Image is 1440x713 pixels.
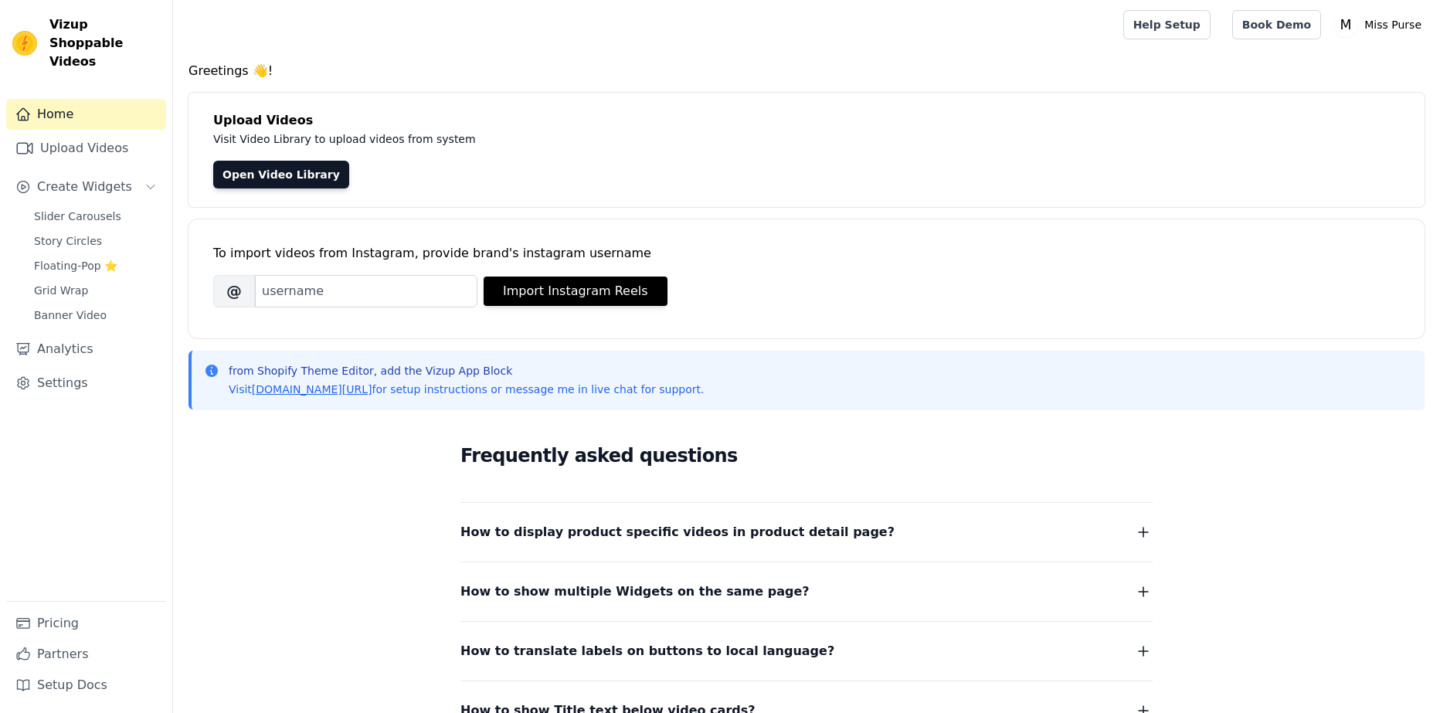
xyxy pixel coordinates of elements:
a: [DOMAIN_NAME][URL] [252,383,372,396]
button: Create Widgets [6,171,166,202]
a: Banner Video [25,304,166,326]
span: Slider Carousels [34,209,121,224]
a: Analytics [6,334,166,365]
a: Open Video Library [213,161,349,188]
span: Floating-Pop ⭐ [34,258,117,273]
a: Home [6,99,166,130]
button: How to show multiple Widgets on the same page? [460,581,1153,603]
a: Setup Docs [6,670,166,701]
span: Vizup Shoppable Videos [49,15,160,71]
a: Book Demo [1232,10,1321,39]
span: Story Circles [34,233,102,249]
a: Floating-Pop ⭐ [25,255,166,277]
h2: Frequently asked questions [460,440,1153,471]
button: Import Instagram Reels [484,277,667,306]
a: Grid Wrap [25,280,166,301]
a: Story Circles [25,230,166,252]
p: Visit Video Library to upload videos from system [213,130,905,148]
button: M Miss Purse [1333,11,1428,39]
input: username [255,275,477,307]
a: Help Setup [1123,10,1211,39]
a: Slider Carousels [25,205,166,227]
a: Pricing [6,608,166,639]
h4: Upload Videos [213,111,1400,130]
p: from Shopify Theme Editor, add the Vizup App Block [229,363,704,379]
span: How to display product specific videos in product detail page? [460,521,895,543]
button: How to display product specific videos in product detail page? [460,521,1153,543]
p: Miss Purse [1358,11,1428,39]
span: Grid Wrap [34,283,88,298]
span: How to show multiple Widgets on the same page? [460,581,810,603]
a: Settings [6,368,166,399]
img: Vizup [12,31,37,56]
text: M [1340,17,1352,32]
span: How to translate labels on buttons to local language? [460,640,834,662]
span: @ [213,275,255,307]
div: To import videos from Instagram, provide brand's instagram username [213,244,1400,263]
span: Create Widgets [37,178,132,196]
a: Upload Videos [6,133,166,164]
span: Banner Video [34,307,107,323]
a: Partners [6,639,166,670]
p: Visit for setup instructions or message me in live chat for support. [229,382,704,397]
button: How to translate labels on buttons to local language? [460,640,1153,662]
h4: Greetings 👋! [188,62,1425,80]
